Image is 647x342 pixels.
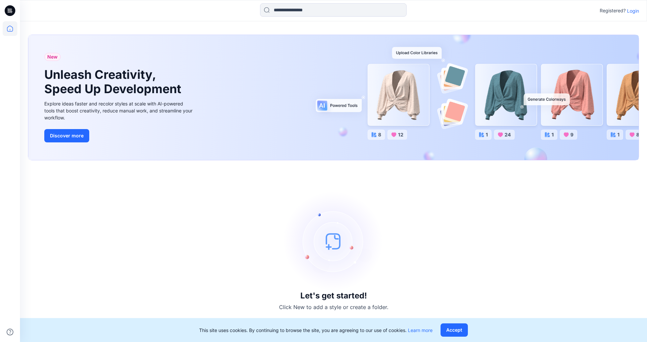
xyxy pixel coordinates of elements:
button: Accept [441,323,468,337]
h3: Let's get started! [300,291,367,300]
img: empty-state-image.svg [284,191,384,291]
span: New [47,53,58,61]
a: Discover more [44,129,194,142]
a: Learn more [408,327,433,333]
p: Login [627,7,639,14]
p: Click New to add a style or create a folder. [279,303,388,311]
p: Registered? [600,7,626,15]
div: Explore ideas faster and recolor styles at scale with AI-powered tools that boost creativity, red... [44,100,194,121]
button: Discover more [44,129,89,142]
h1: Unleash Creativity, Speed Up Development [44,68,184,96]
p: This site uses cookies. By continuing to browse the site, you are agreeing to our use of cookies. [199,327,433,334]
